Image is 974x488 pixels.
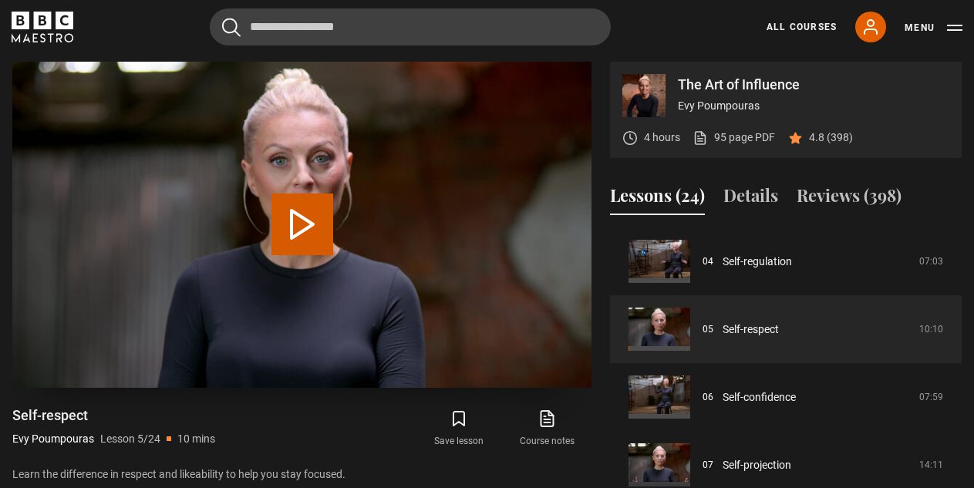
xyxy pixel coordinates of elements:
[905,20,962,35] button: Toggle navigation
[644,130,680,146] p: 4 hours
[678,78,949,92] p: The Art of Influence
[12,62,591,387] video-js: Video Player
[12,431,94,447] p: Evy Poumpouras
[767,20,837,34] a: All Courses
[12,406,215,425] h1: Self-respect
[678,98,949,114] p: Evy Poumpouras
[723,254,792,270] a: Self-regulation
[100,431,160,447] p: Lesson 5/24
[797,183,902,215] button: Reviews (398)
[693,130,775,146] a: 95 page PDF
[723,183,778,215] button: Details
[222,18,241,37] button: Submit the search query
[809,130,853,146] p: 4.8 (398)
[723,389,796,406] a: Self-confidence
[177,431,215,447] p: 10 mins
[723,321,779,338] a: Self-respect
[415,406,503,451] button: Save lesson
[12,466,591,483] p: Learn the difference in respect and likeability to help you stay focused.
[504,406,591,451] a: Course notes
[210,8,611,45] input: Search
[12,12,73,42] svg: BBC Maestro
[271,194,333,255] button: Play Lesson Self-respect
[723,457,791,473] a: Self-projection
[610,183,705,215] button: Lessons (24)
